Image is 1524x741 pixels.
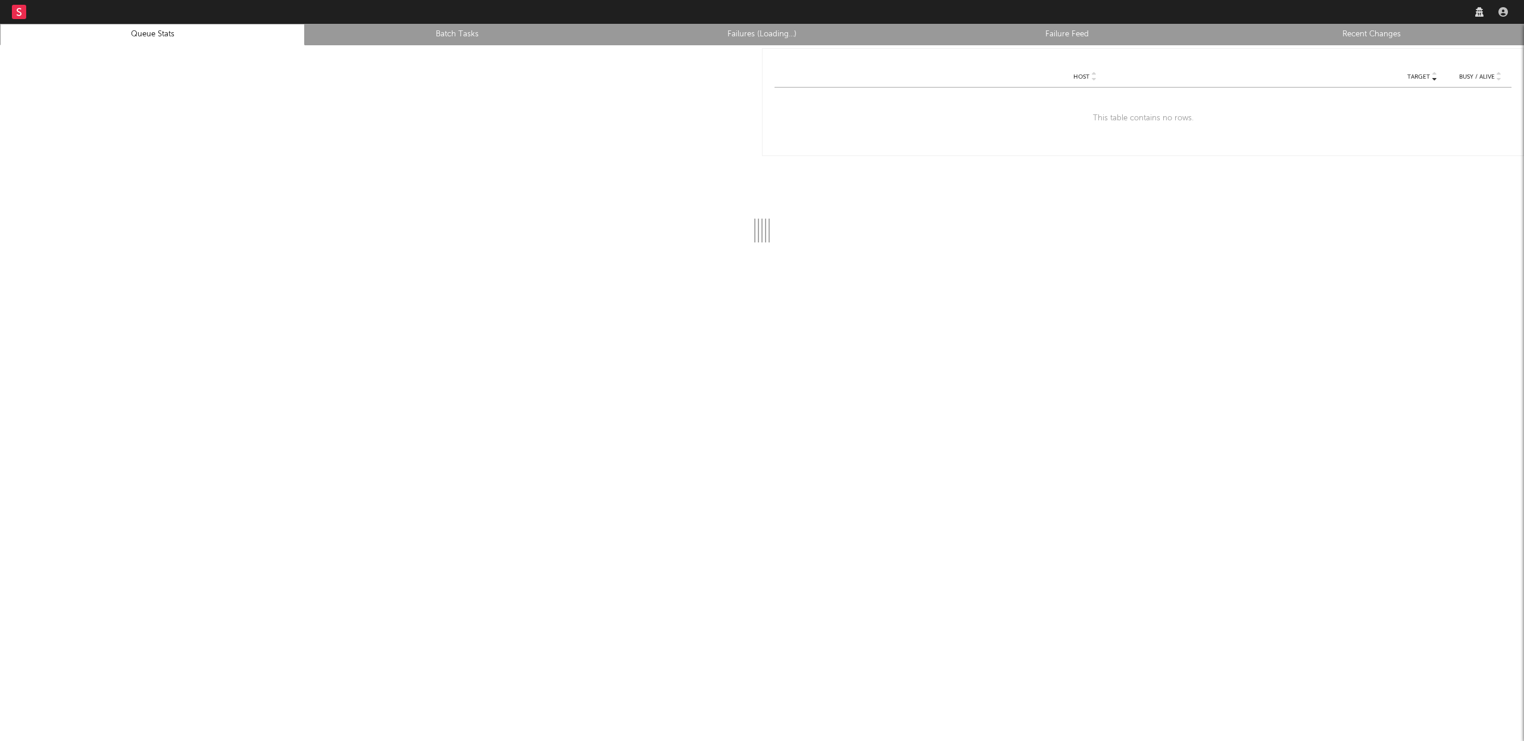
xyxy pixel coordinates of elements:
[311,27,603,42] a: Batch Tasks
[616,27,908,42] a: Failures (Loading...)
[775,88,1511,150] div: This table contains no rows.
[1459,73,1495,80] span: Busy / Alive
[921,27,1213,42] a: Failure Feed
[1407,73,1430,80] span: Target
[1226,27,1517,42] a: Recent Changes
[1073,73,1089,80] span: Host
[7,27,298,42] a: Queue Stats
